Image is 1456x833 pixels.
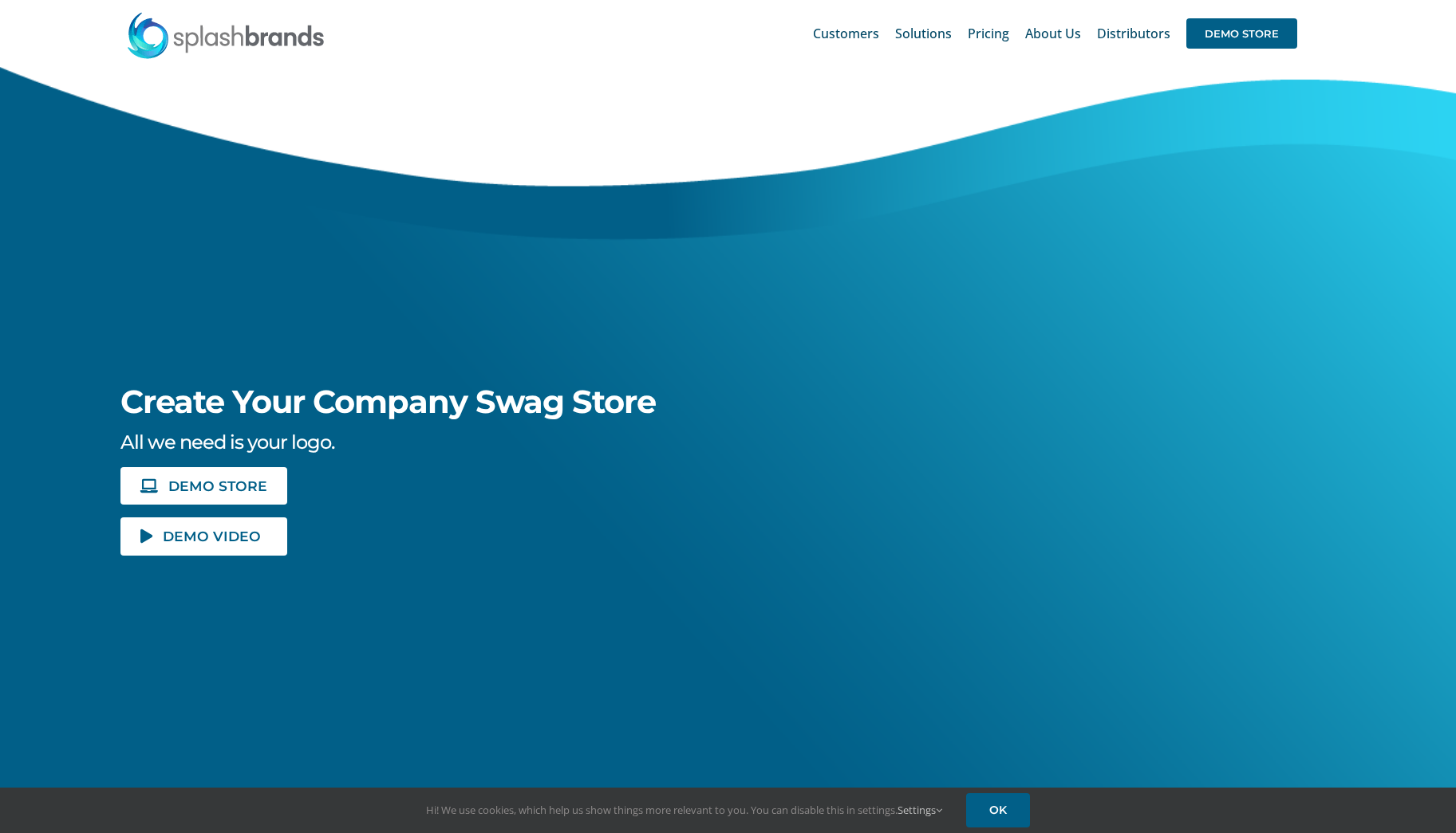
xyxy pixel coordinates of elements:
a: DEMO STORE [1186,8,1297,59]
span: Customers [813,27,879,40]
span: Hi! We use cookies, which help us show things more relevant to you. You can disable this in setti... [426,803,942,817]
span: Create Your Company Swag Store [120,382,656,421]
a: Settings [898,803,942,817]
a: Pricing [968,8,1009,59]
span: DEMO STORE [168,479,267,493]
span: DEMO VIDEO [163,529,261,543]
span: Distributors [1097,27,1170,40]
img: SplashBrands.com Logo [126,11,326,59]
span: DEMO STORE [1186,18,1297,49]
a: Distributors [1097,8,1170,59]
span: All we need is your logo. [120,430,334,454]
span: Pricing [968,27,1009,40]
span: Solutions [895,27,952,40]
span: About Us [1025,27,1081,40]
a: Customers [813,8,879,59]
a: OK [966,793,1030,827]
nav: Main Menu [813,8,1297,59]
a: DEMO STORE [120,467,286,505]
